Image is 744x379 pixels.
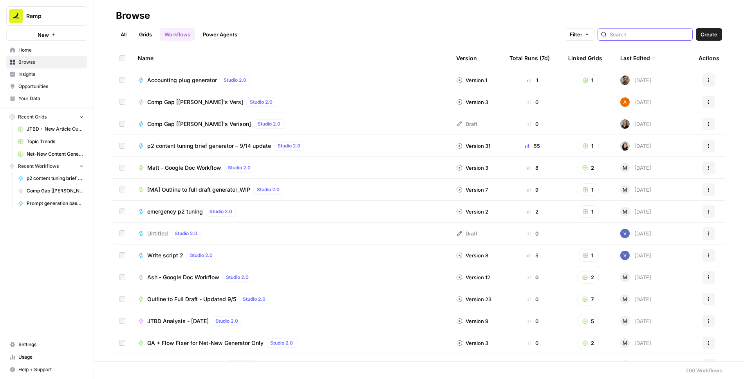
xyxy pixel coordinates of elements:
[6,338,87,351] a: Settings
[578,183,599,196] button: 1
[509,317,556,325] div: 0
[6,351,87,363] a: Usage
[620,251,651,260] div: [DATE]
[696,28,722,41] button: Create
[147,164,221,172] span: Matt - Google Doc Workflow
[9,9,23,23] img: Ramp Logo
[699,47,719,69] div: Actions
[509,142,556,150] div: 55
[138,360,444,370] a: Ramp Voice Rewriter v2_WIPStudio 2.0
[456,273,490,281] div: Version 12
[138,338,444,348] a: QA + Flow Fixer for Net-New Generator OnlyStudio 2.0
[6,56,87,68] a: Browse
[14,135,87,148] a: Topic Trends
[577,293,599,305] button: 7
[6,68,87,81] a: Insights
[623,186,627,194] span: M
[138,75,444,85] a: Accounting plug generatorStudio 2.0
[18,47,84,54] span: Home
[509,295,556,303] div: 0
[27,138,84,145] span: Topic Trends
[14,197,87,210] a: Prompt generation based on URL v1
[456,76,487,84] div: Version 1
[147,142,271,150] span: p2 content tuning brief generator – 9/14 update
[226,274,249,281] span: Studio 2.0
[565,28,594,41] button: Filter
[577,162,599,174] button: 2
[456,339,488,347] div: Version 3
[620,97,630,107] img: i32oznjerd8hxcycc1k00ct90jt3
[620,273,651,282] div: [DATE]
[6,92,87,105] a: Your Data
[27,187,84,194] span: Comp Gap [[PERSON_NAME]'s Vers]
[14,185,87,197] a: Comp Gap [[PERSON_NAME]'s Vers]
[18,71,84,78] span: Insights
[509,164,556,172] div: 8
[147,295,236,303] span: Outline to Full Draft - Updated 9/5
[456,164,488,172] div: Version 3
[701,31,717,38] span: Create
[509,208,556,216] div: 2
[620,141,630,151] img: t5ef5oef8zpw1w4g2xghobes91mw
[578,249,599,262] button: 1
[620,295,651,304] div: [DATE]
[620,251,630,260] img: 2tijbeq1l253n59yk5qyo2htxvbk
[620,75,630,85] img: w3u4o0x674bbhdllp7qjejaf0yui
[623,164,627,172] span: M
[18,366,84,373] span: Help + Support
[578,205,599,218] button: 1
[456,230,477,237] div: Draft
[18,83,84,90] span: Opportunities
[147,120,251,128] span: Comp Gap [[PERSON_NAME]'s Verison]
[26,12,74,20] span: Ramp
[18,95,84,102] span: Your Data
[456,98,488,106] div: Version 3
[175,230,197,237] span: Studio 2.0
[116,9,150,22] div: Browse
[623,317,627,325] span: M
[147,339,264,347] span: QA + Flow Fixer for Net-New Generator Only
[6,363,87,376] button: Help + Support
[209,208,232,215] span: Studio 2.0
[509,339,556,347] div: 0
[147,186,250,194] span: [MA] Outline to full draft generator_WIP
[138,316,444,326] a: JTBD Analysis - [DATE]Studio 2.0
[14,123,87,135] a: JTBD + New Article Output
[6,44,87,56] a: Home
[456,142,490,150] div: Version 31
[456,120,477,128] div: Draft
[623,361,627,369] span: M
[27,126,84,133] span: JTBD + New Article Output
[27,151,84,158] span: Net-New Content Generator - Grid Template
[620,360,651,370] div: [DATE]
[509,47,550,69] div: Total Runs (7d)
[147,98,243,106] span: Comp Gap [[PERSON_NAME]'s Vers]
[620,185,651,194] div: [DATE]
[138,207,444,216] a: emergency p2 tuningStudio 2.0
[250,99,273,106] span: Studio 2.0
[570,31,582,38] span: Filter
[620,207,651,216] div: [DATE]
[568,47,602,69] div: Linked Grids
[6,160,87,172] button: Recent Workflows
[456,47,477,69] div: Version
[134,28,157,41] a: Grids
[620,229,630,238] img: 2tijbeq1l253n59yk5qyo2htxvbk
[14,148,87,160] a: Net-New Content Generator - Grid Template
[160,28,195,41] a: Workflows
[198,28,242,41] a: Power Agents
[138,163,444,172] a: Matt - Google Doc WorkflowStudio 2.0
[456,186,488,194] div: Version 7
[610,31,689,38] input: Search
[138,295,444,304] a: Outline to Full Draft - Updated 9/5Studio 2.0
[18,354,84,361] span: Usage
[116,28,131,41] a: All
[224,77,246,84] span: Studio 2.0
[620,316,651,326] div: [DATE]
[215,318,238,325] span: Studio 2.0
[620,119,630,129] img: 6ye6tl2h2us2xdv2jazx0aaotq35
[270,339,293,347] span: Studio 2.0
[138,47,444,69] div: Name
[620,119,651,129] div: [DATE]
[623,339,627,347] span: M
